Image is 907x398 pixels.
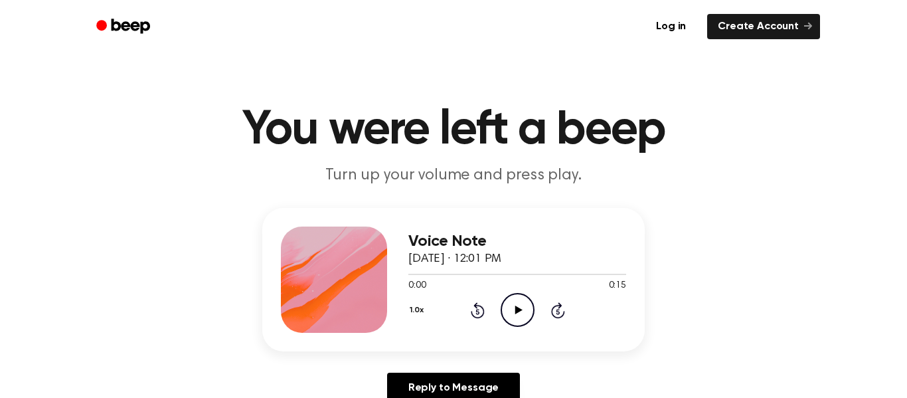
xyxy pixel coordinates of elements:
p: Turn up your volume and press play. [199,165,708,187]
h1: You were left a beep [114,106,793,154]
span: 0:00 [408,279,426,293]
a: Log in [643,11,699,42]
a: Beep [87,14,162,40]
button: 1.0x [408,299,428,322]
span: [DATE] · 12:01 PM [408,253,501,265]
h3: Voice Note [408,233,626,250]
span: 0:15 [609,279,626,293]
a: Create Account [707,14,820,39]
